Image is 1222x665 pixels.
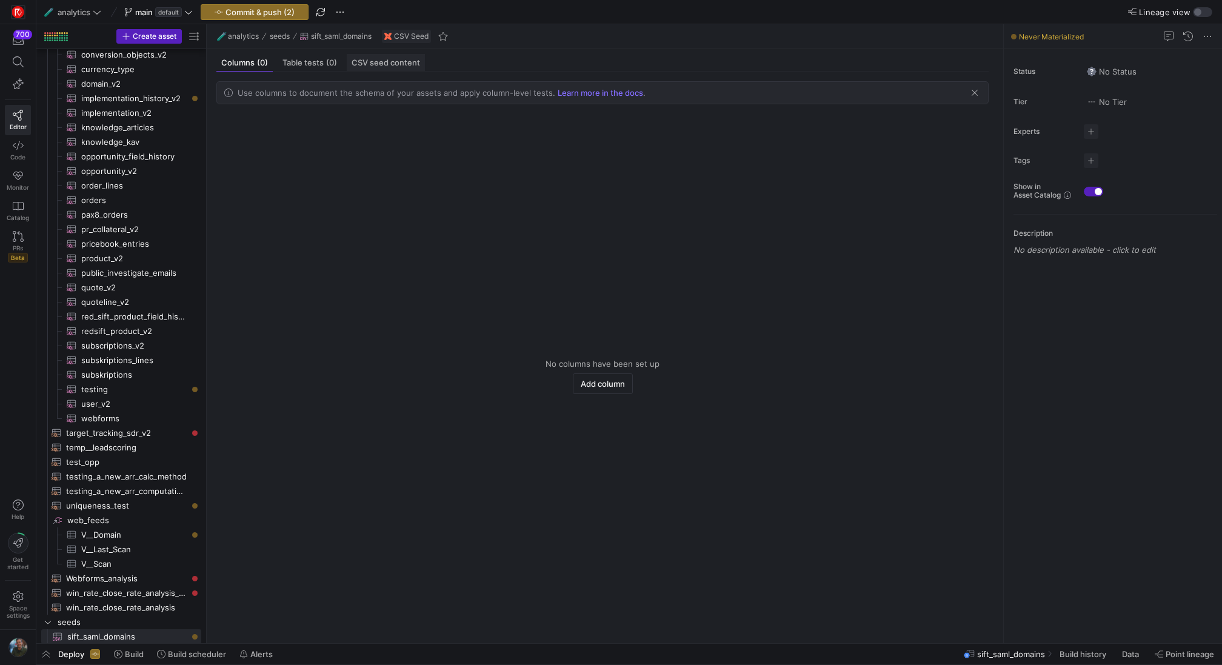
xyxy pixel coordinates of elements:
div: Press SPACE to select this row. [41,426,201,440]
span: Commit & push (2) [225,7,295,17]
span: (0) [326,59,337,67]
div: Press SPACE to select this row. [41,338,201,353]
span: PRs [13,244,23,252]
div: Press SPACE to select this row. [41,120,201,135]
span: No Status [1087,67,1137,76]
span: seeds [58,615,199,629]
a: V__Scan​​​​​​​​​ [41,556,201,571]
p: No description available - click to edit [1013,245,1217,255]
button: sift_saml_domains [297,29,375,44]
span: knowledge_articles​​​​​​​​​ [81,121,187,135]
span: Lineage view [1139,7,1190,17]
span: red_sift_product_field_history_v2​​​​​​​​​ [81,310,187,324]
span: Build scheduler [168,649,226,659]
a: public_investigate_emails​​​​​​​​​ [41,266,201,280]
div: Press SPACE to select this row. [41,251,201,266]
span: implementation_v2​​​​​​​​​ [81,106,187,120]
div: Press SPACE to select this row. [41,498,201,513]
a: redsift_product_v2​​​​​​​​​ [41,324,201,338]
button: Add column [573,373,633,394]
div: Press SPACE to select this row. [41,600,201,615]
span: uniqueness_test​​​​​​​​​​ [66,499,187,513]
span: opportunity_v2​​​​​​​​​ [81,164,187,178]
a: Catalog [5,196,31,226]
a: quoteline_v2​​​​​​​​​ [41,295,201,309]
div: Press SPACE to select this row. [41,629,201,644]
div: . [238,88,653,98]
button: Help [5,494,31,526]
a: red_sift_product_field_history_v2​​​​​​​​​ [41,309,201,324]
span: No columns have been set up [546,359,659,369]
span: testing_a_new_arr_computation_follow_up​​​​​​​​​​ [66,484,187,498]
a: test_opp​​​​​​​​​​ [41,455,201,469]
span: analytics [58,7,90,17]
a: testing_a_new_arr_calc_method​​​​​​​​​​ [41,469,201,484]
span: default [155,7,182,17]
a: subskriptions_lines​​​​​​​​​ [41,353,201,367]
a: subscriptions_v2​​​​​​​​​ [41,338,201,353]
a: opportunity_v2​​​​​​​​​ [41,164,201,178]
span: web_feeds​​​​​​​​ [67,513,199,527]
span: sift_saml_domains​​​​​​ [67,630,187,644]
div: Press SPACE to select this row. [41,542,201,556]
span: Space settings [7,604,30,619]
span: No Tier [1087,97,1127,107]
a: https://storage.googleapis.com/y42-prod-data-exchange/images/C0c2ZRu8XU2mQEXUlKrTCN4i0dD3czfOt8UZ... [5,2,31,22]
a: Code [5,135,31,165]
a: quote_v2​​​​​​​​​ [41,280,201,295]
span: test_opp​​​​​​​​​​ [66,455,187,469]
span: Create asset [133,32,176,41]
span: CSV seed content [352,59,420,67]
span: Data [1122,649,1139,659]
span: Get started [7,556,28,570]
span: sift_saml_domains [311,32,372,41]
div: Press SPACE to select this row. [41,527,201,542]
a: pricebook_entries​​​​​​​​​ [41,236,201,251]
button: seeds [267,29,293,44]
span: Editor [10,123,27,130]
span: Monitor [7,184,29,191]
div: Press SPACE to select this row. [41,266,201,280]
span: implementation_history_v2​​​​​​​​​ [81,92,187,105]
span: seeds [270,32,290,41]
div: Press SPACE to select this row. [41,295,201,309]
a: Webforms_analysis​​​​​​​​​​ [41,571,201,586]
button: Build scheduler [152,644,232,664]
span: sift_saml_domains [977,649,1045,659]
div: Press SPACE to select this row. [41,309,201,324]
span: Alerts [250,649,273,659]
a: user_v2​​​​​​​​​ [41,396,201,411]
span: Experts [1013,127,1074,136]
span: Point lineage [1166,649,1214,659]
div: Press SPACE to select this row. [41,484,201,498]
span: temp__leadscoring​​​​​​​​​​ [66,441,187,455]
a: knowledge_kav​​​​​​​​​ [41,135,201,149]
button: Data [1117,644,1147,664]
a: V__Last_Scan​​​​​​​​​ [41,542,201,556]
div: Press SPACE to select this row. [41,382,201,396]
div: Press SPACE to select this row. [41,513,201,527]
a: pax8_orders​​​​​​​​​ [41,207,201,222]
div: Press SPACE to select this row. [41,62,201,76]
div: Press SPACE to select this row. [41,222,201,236]
span: testing​​​​​​​​​ [81,383,187,396]
button: Alerts [234,644,278,664]
button: No statusNo Status [1084,64,1140,79]
button: Build [109,644,149,664]
span: win_rate_close_rate_analysis​​​​​​​​​​ [66,601,187,615]
span: Add column [581,379,625,389]
a: uniqueness_test​​​​​​​​​​ [41,498,201,513]
span: pricebook_entries​​​​​​​​​ [81,237,187,251]
a: conversion_objects_v2​​​​​​​​​ [41,47,201,62]
span: main [135,7,153,17]
a: Spacesettings [5,586,31,624]
span: product_v2​​​​​​​​​ [81,252,187,266]
span: Tier [1013,98,1074,106]
span: analytics [228,32,259,41]
span: webforms​​​​​​​​​ [81,412,187,426]
button: 🧪analytics [41,4,104,20]
button: Point lineage [1149,644,1220,664]
div: Press SPACE to select this row. [41,353,201,367]
div: Press SPACE to select this row. [41,149,201,164]
span: 🧪 [217,32,225,41]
